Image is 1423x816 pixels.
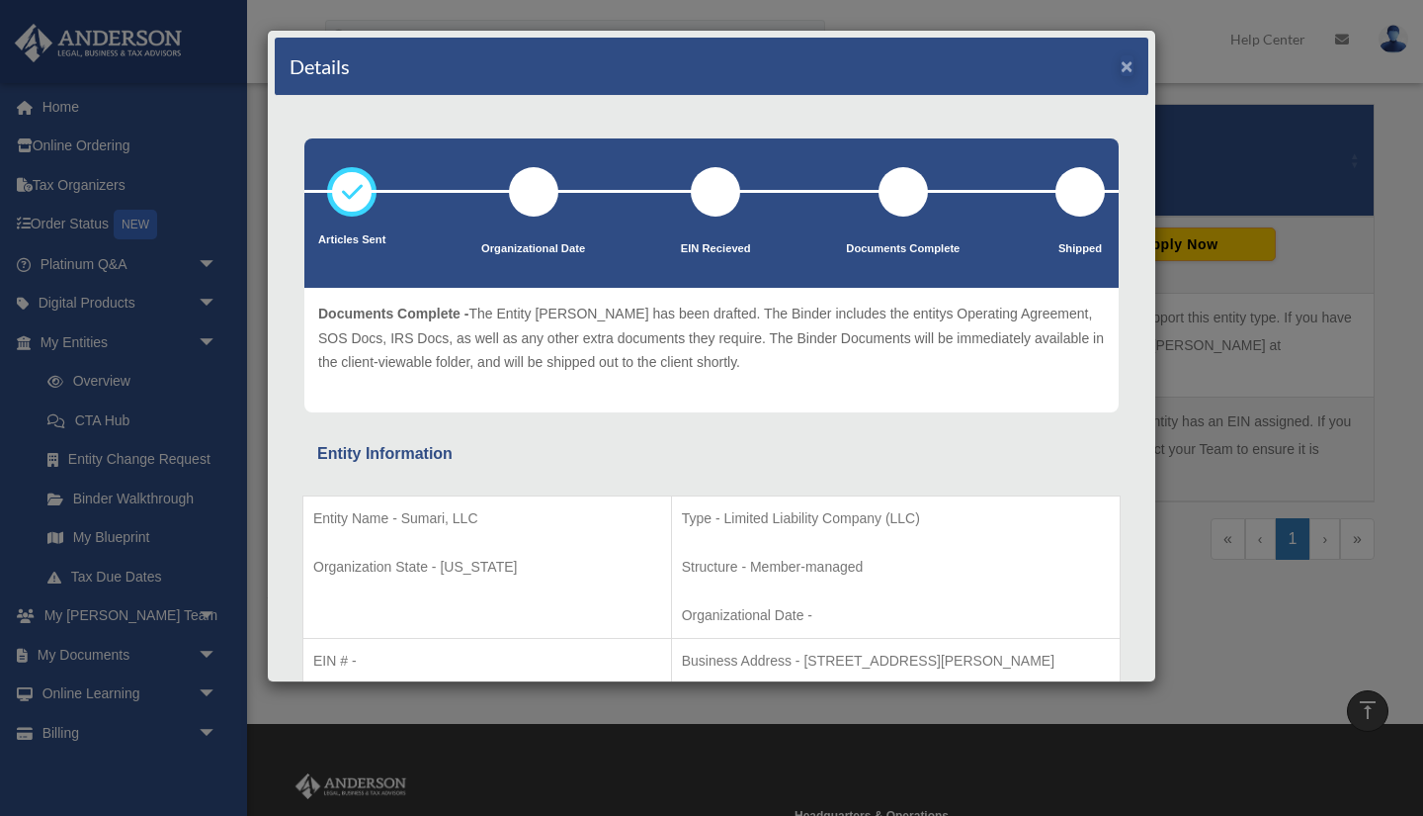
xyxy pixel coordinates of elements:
[318,230,385,250] p: Articles Sent
[313,555,661,580] p: Organization State - [US_STATE]
[682,649,1110,674] p: Business Address - [STREET_ADDRESS][PERSON_NAME]
[1121,55,1133,76] button: ×
[318,302,1105,375] p: The Entity [PERSON_NAME] has been drafted. The Binder includes the entitys Operating Agreement, S...
[682,506,1110,531] p: Type - Limited Liability Company (LLC)
[317,440,1106,468] div: Entity Information
[481,239,585,259] p: Organizational Date
[682,555,1110,580] p: Structure - Member-managed
[313,506,661,531] p: Entity Name - Sumari, LLC
[1055,239,1105,259] p: Shipped
[846,239,960,259] p: Documents Complete
[290,52,350,80] h4: Details
[313,649,661,674] p: EIN # -
[681,239,751,259] p: EIN Recieved
[318,306,468,321] span: Documents Complete -
[682,603,1110,628] p: Organizational Date -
